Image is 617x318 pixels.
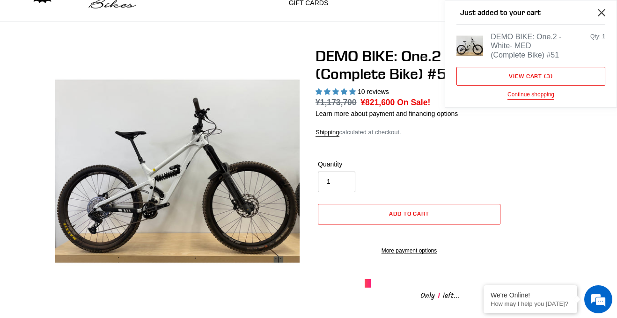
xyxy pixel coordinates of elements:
[316,98,357,107] s: ¥1,173,700
[591,2,612,23] button: Close
[507,90,554,100] button: Continue shopping
[54,98,129,192] span: We're online!
[389,210,430,217] span: Add to cart
[318,204,500,224] button: Add to cart
[316,129,339,137] a: Shipping
[30,47,53,70] img: d_696896380_company_1647369064580_696896380
[10,51,24,65] div: Navigation go back
[491,300,570,307] p: How may I help you today?
[316,110,458,117] a: Learn more about payment and financing options
[546,72,551,79] span: 3 items
[316,47,564,83] h1: DEMO BIKE: One.2 - White- MED (Complete Bike) #51
[318,246,500,255] a: More payment options
[316,128,564,137] div: calculated at checkout.
[358,88,389,95] span: 10 reviews
[316,88,358,95] span: 5.00 stars
[63,52,171,65] div: Chat with us now
[5,216,178,248] textarea: Type your message and hit 'Enter'
[318,159,407,169] label: Quantity
[365,288,514,302] div: Only left...
[491,291,570,299] div: We're Online!
[397,96,430,108] span: On Sale!
[456,32,483,59] img: DEMO BIKE: One.2 - White- MED (Complete Bike) #51
[456,8,605,25] h2: Just added to your cart
[435,290,443,302] span: 1
[491,32,563,59] div: DEMO BIKE: One.2 - White- MED (Complete Bike) #51
[360,98,395,107] span: ¥821,600
[590,33,601,40] span: Qty:
[154,5,176,27] div: Minimize live chat window
[602,33,605,40] span: 1
[456,67,605,86] a: View cart (3 items)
